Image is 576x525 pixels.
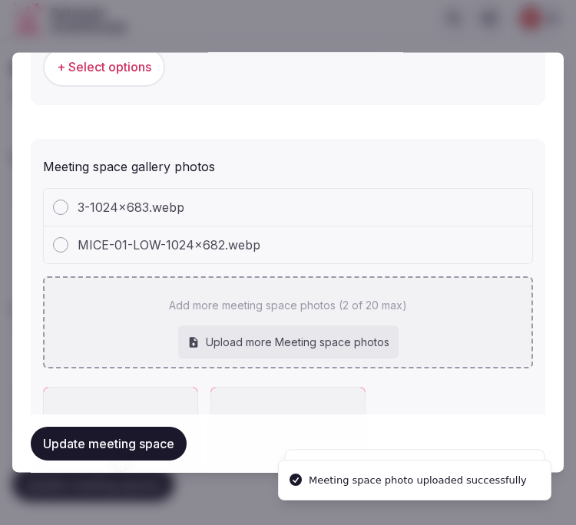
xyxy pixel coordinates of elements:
[43,151,533,176] div: Meeting space gallery photos
[78,198,184,216] span: 3-1024x683.webp
[57,59,151,76] span: + Select options
[178,325,399,359] div: Upload more Meeting space photos
[31,427,187,461] button: Update meeting space
[43,48,165,87] button: + Select options
[78,236,260,254] span: MICE-01-LOW-1024x682.webp
[169,299,407,314] p: Add more meeting space photos (2 of 20 max)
